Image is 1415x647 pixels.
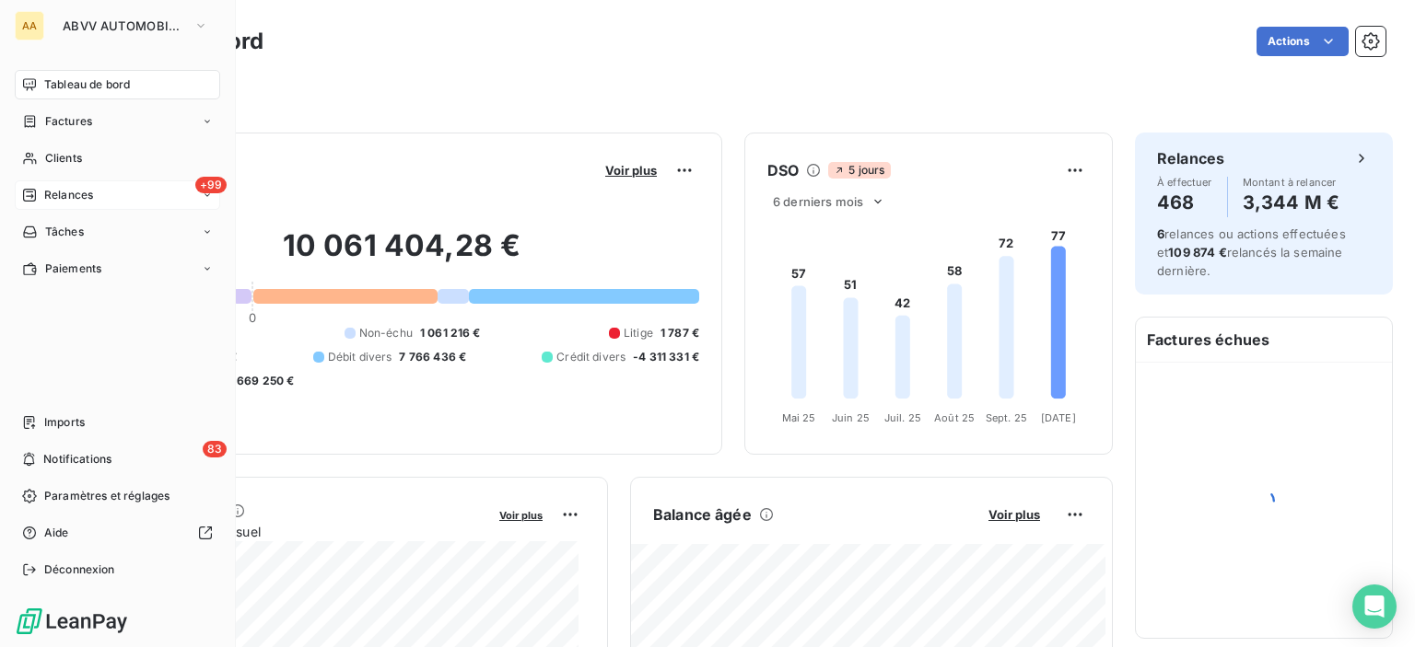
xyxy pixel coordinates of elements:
span: Clients [45,150,82,167]
span: relances ou actions effectuées et relancés la semaine dernière. [1157,226,1346,278]
span: 1 787 € [661,325,699,341]
tspan: [DATE] [1041,411,1076,424]
span: Non-échu [359,325,413,341]
span: Crédit divers [556,349,626,365]
span: À effectuer [1157,177,1212,188]
span: Voir plus [605,163,657,178]
span: Aide [44,525,69,541]
button: Voir plus [600,162,662,179]
tspan: Août 25 [934,411,975,424]
span: Chiffre d'affaires mensuel [104,522,486,541]
span: Voir plus [988,507,1040,522]
span: Débit divers [328,349,392,365]
span: Litige [624,325,653,341]
span: Notifications [43,451,111,468]
span: 6 derniers mois [773,194,863,209]
span: Voir plus [499,509,543,522]
span: 7 766 436 € [399,349,466,365]
span: ABVV AUTOMOBILES [63,18,186,33]
tspan: Juil. 25 [884,411,921,424]
span: 83 [203,441,227,457]
span: Tableau de bord [44,76,130,93]
span: 109 874 € [1168,245,1226,260]
span: Montant à relancer [1243,177,1339,188]
div: Open Intercom Messenger [1352,584,1397,629]
h2: 10 061 404,28 € [104,227,699,283]
span: -669 250 € [231,373,295,389]
h6: Relances [1157,147,1224,169]
span: 1 061 216 € [420,325,481,341]
button: Voir plus [494,506,548,523]
a: Aide [15,518,220,548]
h6: Balance âgée [653,503,752,526]
h4: 3,344 M € [1243,188,1339,217]
span: Paramètres et réglages [44,488,170,504]
span: 0 [249,310,256,325]
tspan: Mai 25 [782,411,816,424]
span: 5 jours [828,162,890,179]
span: Tâches [45,224,84,240]
tspan: Juin 25 [832,411,870,424]
span: Relances [44,187,93,203]
span: 6 [1157,226,1164,241]
h6: DSO [767,159,799,181]
button: Voir plus [983,506,1046,523]
tspan: Sept. 25 [986,411,1027,424]
span: Paiements [45,260,101,277]
img: Logo LeanPay [15,607,129,636]
span: Imports [44,414,85,431]
span: Factures [45,113,92,130]
div: AA [15,11,44,40]
h4: 468 [1157,188,1212,217]
h6: Factures échues [1136,318,1392,362]
span: +99 [195,177,227,193]
button: Actions [1257,27,1349,56]
span: Déconnexion [44,561,115,578]
span: -4 311 331 € [633,349,699,365]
